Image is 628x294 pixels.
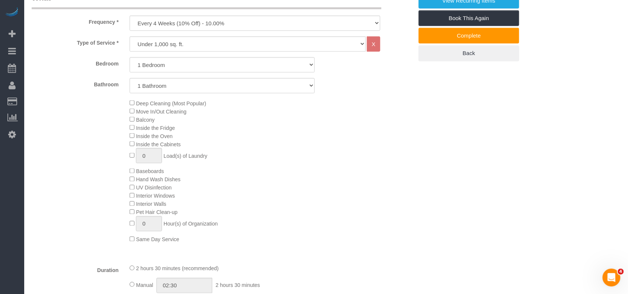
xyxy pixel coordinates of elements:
[136,141,181,147] span: Inside the Cabinets
[136,201,166,207] span: Interior Walls
[136,193,175,199] span: Interior Windows
[419,10,519,26] a: Book This Again
[164,221,218,227] span: Hour(s) of Organization
[136,117,155,123] span: Balcony
[164,153,207,159] span: Load(s) of Laundry
[419,28,519,44] a: Complete
[136,109,186,115] span: Move In/Out Cleaning
[136,266,219,272] span: 2 hours 30 minutes (recommended)
[26,264,124,274] label: Duration
[136,100,206,106] span: Deep Cleaning (Most Popular)
[618,269,624,275] span: 4
[603,269,621,287] iframe: Intercom live chat
[136,282,153,288] span: Manual
[26,78,124,88] label: Bathroom
[26,36,124,47] label: Type of Service *
[136,125,175,131] span: Inside the Fridge
[136,237,179,243] span: Same Day Service
[216,282,260,288] span: 2 hours 30 minutes
[136,210,177,215] span: Pet Hair Clean-up
[4,7,19,18] img: Automaid Logo
[26,57,124,67] label: Bedroom
[136,177,180,183] span: Hand Wash Dishes
[419,45,519,61] a: Back
[136,185,172,191] span: UV Disinfection
[26,16,124,26] label: Frequency *
[136,169,164,175] span: Baseboards
[136,133,172,139] span: Inside the Oven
